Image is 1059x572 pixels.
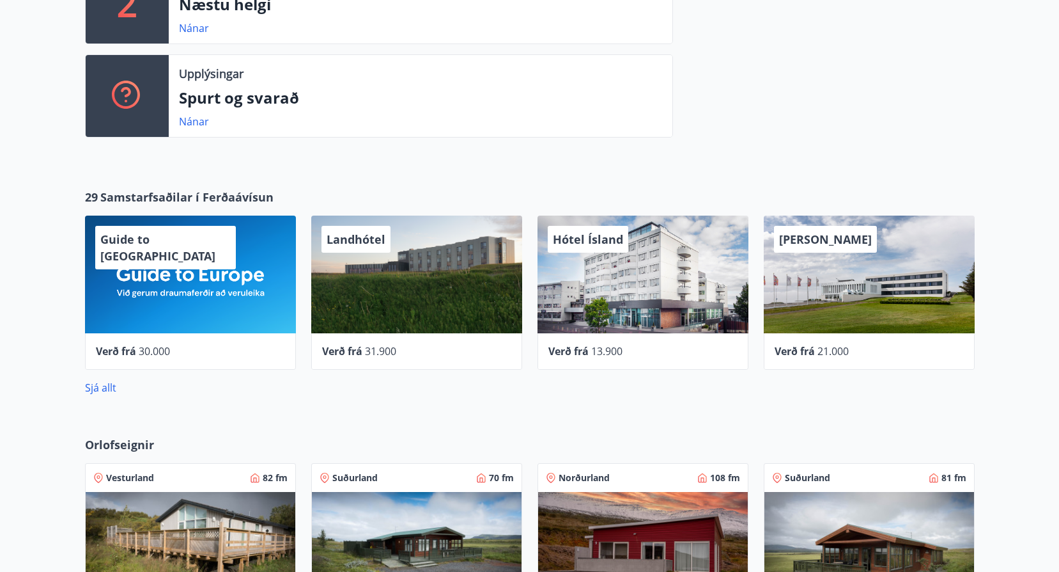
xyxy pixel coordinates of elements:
span: Verð frá [96,344,136,358]
span: 29 [85,189,98,205]
span: Landhótel [327,232,385,247]
span: Verð frá [775,344,815,358]
a: Nánar [179,21,209,35]
span: 108 fm [710,472,740,484]
span: 13.900 [591,344,622,358]
span: [PERSON_NAME] [779,232,872,247]
span: 81 fm [941,472,966,484]
span: 70 fm [489,472,514,484]
span: 82 fm [263,472,288,484]
span: Vesturland [106,472,154,484]
span: Samstarfsaðilar í Ferðaávísun [100,189,274,205]
p: Upplýsingar [179,65,243,82]
a: Sjá allt [85,381,116,395]
span: Suðurland [785,472,830,484]
span: Suðurland [332,472,378,484]
span: Hótel Ísland [553,232,623,247]
p: Spurt og svarað [179,87,662,109]
span: Verð frá [322,344,362,358]
a: Nánar [179,115,209,129]
span: 21.000 [817,344,849,358]
span: Norðurland [559,472,610,484]
span: 31.900 [365,344,396,358]
span: Orlofseignir [85,436,154,453]
span: Guide to [GEOGRAPHIC_DATA] [100,232,215,264]
span: 30.000 [139,344,170,358]
span: Verð frá [548,344,589,358]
